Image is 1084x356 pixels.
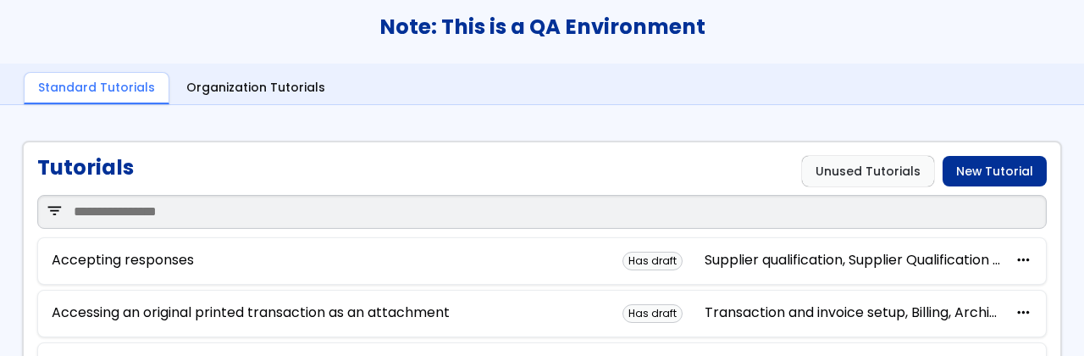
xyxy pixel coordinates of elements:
div: Has draft [622,252,683,270]
div: Supplier qualification, Supplier Qualification Management, Supplier Qualifications, Module 1 - Ma... [705,253,1001,268]
span: filter_list [46,203,64,220]
a: Standard Tutorials [24,72,169,105]
a: Accepting responses [52,253,194,268]
button: more_horiz [1015,305,1032,321]
a: Unused Tutorials [802,156,934,186]
a: Organization Tutorials [173,73,339,105]
button: more_horiz [1015,253,1032,269]
h1: Tutorials [37,156,134,186]
div: Has draft [622,304,683,323]
a: New Tutorial [943,156,1047,186]
div: Transaction and invoice setup, Billing, and Archive FIN [705,305,1001,320]
a: Accessing an original printed transaction as an attachment [52,305,450,320]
